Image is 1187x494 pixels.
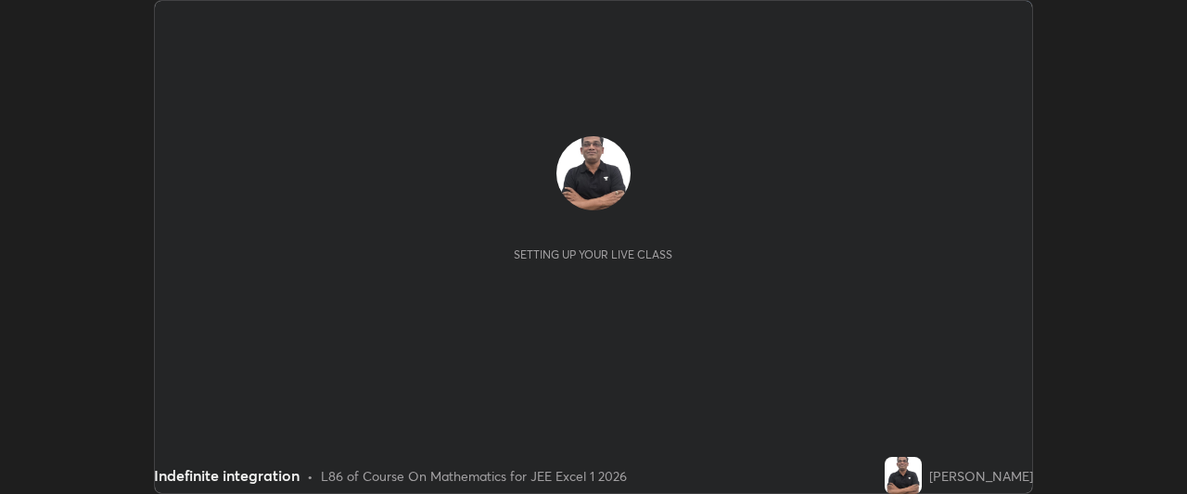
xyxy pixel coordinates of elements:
div: Setting up your live class [514,247,672,261]
div: L86 of Course On Mathematics for JEE Excel 1 2026 [321,466,627,486]
div: Indefinite integration [154,464,300,487]
div: [PERSON_NAME] [929,466,1033,486]
img: 68f5c4e3b5444b35b37347a9023640a5.jpg [885,457,922,494]
img: 68f5c4e3b5444b35b37347a9023640a5.jpg [556,136,631,210]
div: • [307,466,313,486]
